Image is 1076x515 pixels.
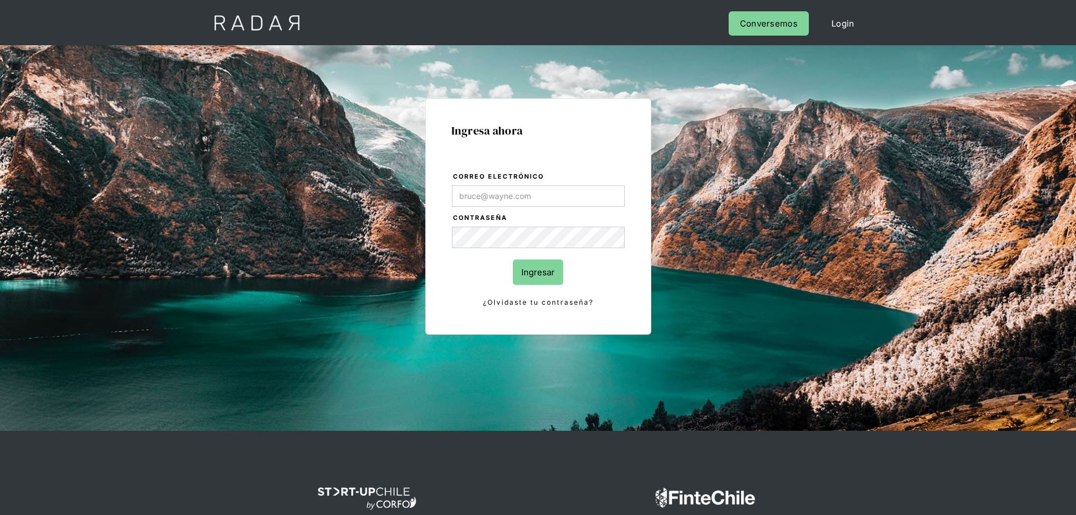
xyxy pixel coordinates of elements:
label: Correo electrónico [453,171,625,183]
a: Login [820,11,866,36]
a: ¿Olvidaste tu contraseña? [452,296,625,309]
input: Ingresar [513,259,563,285]
h1: Ingresa ahora [451,124,625,137]
a: Conversemos [729,11,809,36]
label: Contraseña [453,213,625,224]
form: Login Form [451,171,625,309]
input: bruce@wayne.com [452,185,625,207]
